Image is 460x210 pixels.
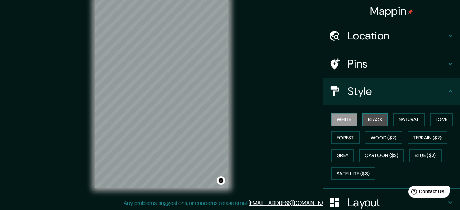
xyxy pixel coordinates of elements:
[399,183,452,202] iframe: Help widget launcher
[323,78,460,105] div: Style
[348,57,446,71] h4: Pins
[331,113,357,126] button: White
[430,113,453,126] button: Love
[331,167,375,180] button: Satellite ($3)
[365,131,402,144] button: Wood ($2)
[348,84,446,98] h4: Style
[408,9,413,15] img: pin-icon.png
[370,4,413,18] h4: Mappin
[249,199,333,207] a: [EMAIL_ADDRESS][DOMAIN_NAME]
[409,149,442,162] button: Blue ($2)
[323,50,460,78] div: Pins
[393,113,425,126] button: Natural
[348,29,446,43] h4: Location
[359,149,404,162] button: Cartoon ($2)
[124,199,334,207] p: Any problems, suggestions, or concerns please email .
[408,131,447,144] button: Terrain ($2)
[348,196,446,209] h4: Layout
[362,113,388,126] button: Black
[323,22,460,49] div: Location
[331,131,360,144] button: Forest
[217,176,225,185] button: Toggle attribution
[331,149,354,162] button: Grey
